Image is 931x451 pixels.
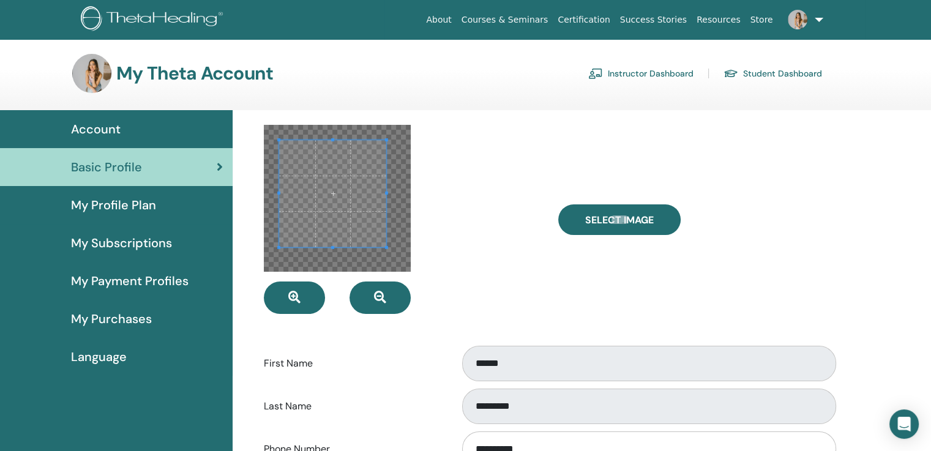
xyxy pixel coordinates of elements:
div: Open Intercom Messenger [889,409,919,439]
h3: My Theta Account [116,62,273,84]
img: default.jpg [788,10,807,29]
a: Instructor Dashboard [588,64,694,83]
a: Success Stories [615,9,692,31]
span: My Payment Profiles [71,272,189,290]
span: My Subscriptions [71,234,172,252]
span: Account [71,120,121,138]
span: Select Image [585,214,654,226]
span: My Profile Plan [71,196,156,214]
a: About [421,9,456,31]
a: Courses & Seminars [457,9,553,31]
a: Store [746,9,778,31]
a: Student Dashboard [723,64,822,83]
label: First Name [255,352,451,375]
span: Basic Profile [71,158,142,176]
a: Resources [692,9,746,31]
span: My Purchases [71,310,152,328]
img: graduation-cap.svg [723,69,738,79]
span: Language [71,348,127,366]
img: logo.png [81,6,227,34]
input: Select Image [611,215,627,224]
img: default.jpg [72,54,111,93]
label: Last Name [255,395,451,418]
img: chalkboard-teacher.svg [588,68,603,79]
a: Certification [553,9,615,31]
